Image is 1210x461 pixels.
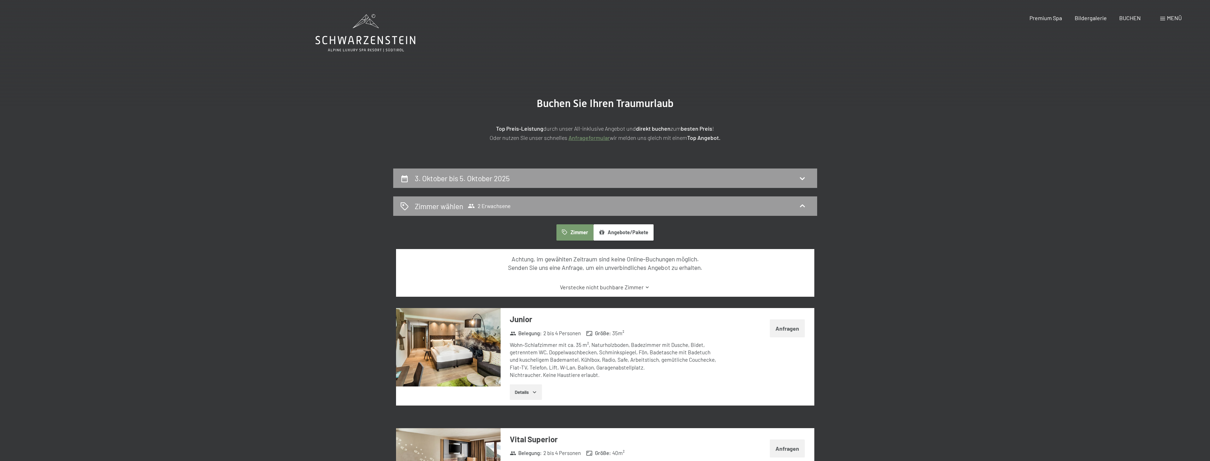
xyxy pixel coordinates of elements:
[429,124,782,142] p: durch unser All-inklusive Angebot und zum ! Oder nutzen Sie unser schnelles wir melden uns gleich...
[408,255,802,272] div: Achtung, im gewählten Zeitraum sind keine Online-Buchungen möglich. Senden Sie uns eine Anfrage, ...
[510,330,542,337] strong: Belegung :
[543,330,581,337] span: 2 bis 4 Personen
[510,314,720,325] h3: Junior
[594,224,654,241] button: Angebote/Pakete
[543,449,581,457] span: 2 bis 4 Personen
[510,434,720,445] h3: Vital Superior
[415,174,510,183] h2: 3. Oktober bis 5. Oktober 2025
[1119,14,1141,21] a: BUCHEN
[510,341,720,379] div: Wohn-Schlafzimmer mit ca. 35 m², Naturholzboden, Badezimmer mit Dusche, Bidet, getrenntem WC, Dop...
[568,134,610,141] a: Anfrageformular
[612,449,625,457] span: 40 m²
[510,384,542,400] button: Details
[496,125,543,132] strong: Top Preis-Leistung
[770,319,805,337] button: Anfragen
[396,308,501,386] img: mss_renderimg.php
[468,202,510,209] span: 2 Erwachsene
[636,125,671,132] strong: direkt buchen
[556,224,593,241] button: Zimmer
[537,97,674,110] span: Buchen Sie Ihren Traumurlaub
[1075,14,1107,21] a: Bildergalerie
[687,134,720,141] strong: Top Angebot.
[586,449,611,457] strong: Größe :
[586,330,611,337] strong: Größe :
[612,330,624,337] span: 35 m²
[1167,14,1182,21] span: Menü
[770,439,805,457] button: Anfragen
[1029,14,1062,21] a: Premium Spa
[415,201,463,211] h2: Zimmer wählen
[408,283,802,291] a: Verstecke nicht buchbare Zimmer
[510,449,542,457] strong: Belegung :
[681,125,712,132] strong: besten Preis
